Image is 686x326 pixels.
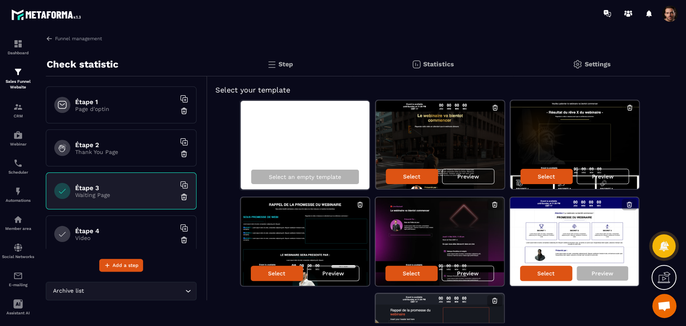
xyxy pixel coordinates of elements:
p: Page d'optin [75,106,176,112]
p: Sales Funnel Website [2,79,34,90]
h6: Étape 3 [75,184,176,192]
p: Preview [457,270,479,277]
p: Assistant AI [2,311,34,315]
p: Webinar [2,142,34,146]
img: email [13,271,23,281]
span: Add a step [113,261,139,269]
h6: Étape 2 [75,141,176,149]
a: automationsautomationsMember area [2,209,34,237]
h6: Étape 4 [75,227,176,235]
p: Preview [592,173,614,180]
img: image [510,100,639,189]
h6: Étape 1 [75,98,176,106]
img: automations [13,215,23,224]
div: Search for option [46,282,197,300]
p: Preview [457,173,479,180]
p: CRM [2,114,34,118]
a: social-networksocial-networkSocial Networks [2,237,34,265]
h5: Select your template [215,84,662,96]
img: bars.0d591741.svg [267,59,276,69]
p: Preview [322,270,344,277]
img: scheduler [13,158,23,168]
a: Funnel management [46,35,102,42]
img: formation [13,39,23,49]
div: Mở cuộc trò chuyện [652,294,676,318]
span: Archive list [51,287,86,295]
a: Assistant AI [2,293,34,321]
img: image [241,197,369,286]
p: Select [537,270,555,277]
p: Automations [2,198,34,203]
p: Statistics [423,60,454,68]
p: Settings [584,60,610,68]
a: automationsautomationsWebinar [2,124,34,152]
p: Select [538,173,555,180]
img: stats.20deebd0.svg [412,59,421,69]
p: Select [403,173,420,180]
a: emailemailE-mailing [2,265,34,293]
p: Select [268,270,285,277]
p: Dashboard [2,51,34,55]
p: Step [278,60,293,68]
img: arrow [46,35,53,42]
img: formation [13,102,23,112]
p: Social Networks [2,254,34,259]
img: trash [180,193,188,201]
a: automationsautomationsAutomations [2,180,34,209]
img: trash [180,107,188,115]
p: Select an empty template [269,174,341,180]
img: setting-gr.5f69749f.svg [573,59,582,69]
a: formationformationDashboard [2,33,34,61]
img: image [510,197,639,286]
a: formationformationCRM [2,96,34,124]
img: formation [13,67,23,77]
a: schedulerschedulerScheduler [2,152,34,180]
input: Search for option [86,287,183,295]
img: image [375,197,504,286]
p: Scheduler [2,170,34,174]
img: trash [180,150,188,158]
button: Add a step [99,259,143,272]
a: formationformationSales Funnel Website [2,61,34,96]
img: image [376,100,504,189]
img: automations [13,130,23,140]
p: Video [75,235,176,241]
img: automations [13,187,23,196]
img: social-network [13,243,23,252]
p: Waiting Page [75,192,176,198]
p: E-mailing [2,283,34,287]
p: Thank You Page [75,149,176,155]
p: Member area [2,226,34,231]
img: trash [180,236,188,244]
p: Select [403,270,420,277]
p: Check statistic [47,56,119,72]
img: logo [11,7,84,22]
p: Preview [592,270,613,277]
